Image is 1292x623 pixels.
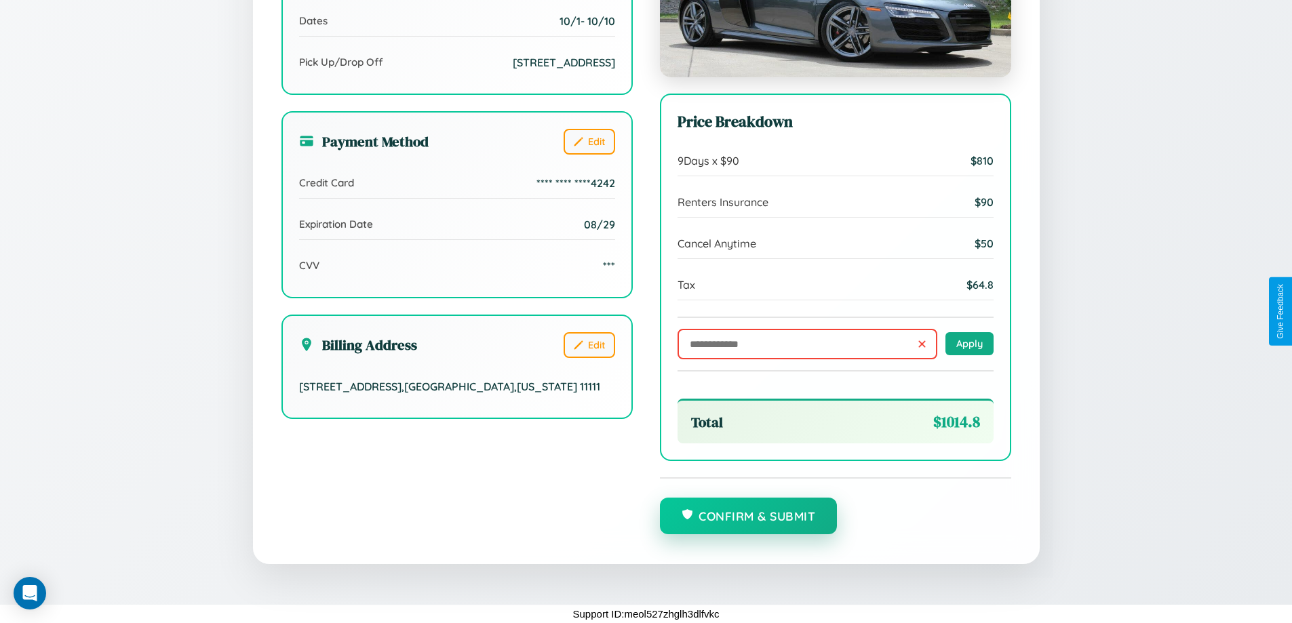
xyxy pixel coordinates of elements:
[691,412,723,432] span: Total
[299,14,328,27] span: Dates
[966,278,994,292] span: $ 64.8
[1276,284,1285,339] div: Give Feedback
[975,237,994,250] span: $ 50
[971,154,994,167] span: $ 810
[975,195,994,209] span: $ 90
[513,56,615,69] span: [STREET_ADDRESS]
[299,259,319,272] span: CVV
[678,154,739,167] span: 9 Days x $ 90
[299,176,354,189] span: Credit Card
[299,56,383,68] span: Pick Up/Drop Off
[564,332,615,358] button: Edit
[299,132,429,151] h3: Payment Method
[560,14,615,28] span: 10 / 1 - 10 / 10
[678,237,756,250] span: Cancel Anytime
[584,218,615,231] span: 08/29
[678,195,768,209] span: Renters Insurance
[678,111,994,132] h3: Price Breakdown
[14,577,46,609] div: Open Intercom Messenger
[933,411,980,433] span: $ 1014.8
[564,129,615,155] button: Edit
[299,218,373,230] span: Expiration Date
[573,605,720,623] p: Support ID: meol527zhglh3dlfvkc
[299,380,600,393] span: [STREET_ADDRESS] , [GEOGRAPHIC_DATA] , [US_STATE] 11111
[299,335,417,355] h3: Billing Address
[678,278,695,292] span: Tax
[945,332,994,355] button: Apply
[660,498,838,534] button: Confirm & Submit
